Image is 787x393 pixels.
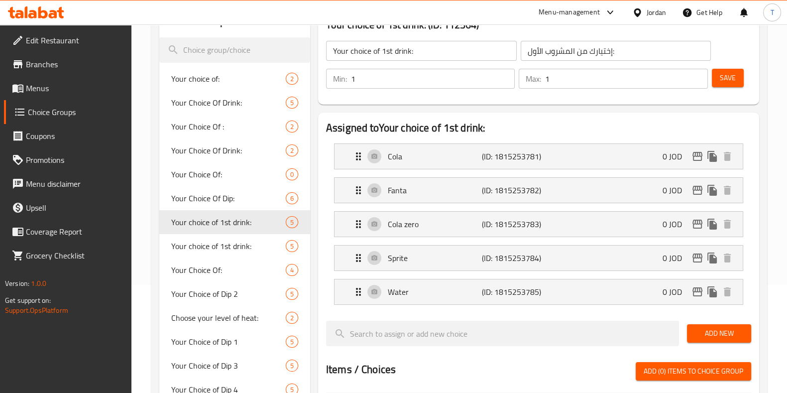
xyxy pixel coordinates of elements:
input: search [159,37,310,63]
button: delete [720,217,735,232]
a: Upsell [4,196,131,220]
span: Your Choice Of: [171,264,286,276]
button: duplicate [705,149,720,164]
li: Expand [326,173,751,207]
span: Coupons [26,130,123,142]
button: edit [690,183,705,198]
span: Version: [5,277,29,290]
span: Your Choice of Dip 3 [171,360,286,372]
div: Jordan [647,7,666,18]
span: 2 [286,74,298,84]
button: Add New [687,324,751,343]
div: Expand [335,279,743,304]
p: Min: [333,73,347,85]
span: Your Choice Of Drink: [171,97,286,109]
span: T [770,7,774,18]
div: Choices [286,240,298,252]
span: 2 [286,146,298,155]
button: duplicate [705,183,720,198]
span: Edit Restaurant [26,34,123,46]
button: Save [712,69,744,87]
span: Your choice of 1st drink: [171,240,286,252]
span: Menus [26,82,123,94]
div: Expand [335,246,743,270]
a: Edit Restaurant [4,28,131,52]
p: 0 JOD [663,150,690,162]
div: Your Choice Of:0 [159,162,310,186]
span: Your Choice Of: [171,168,286,180]
span: 5 [286,289,298,299]
p: 0 JOD [663,286,690,298]
li: Expand [326,207,751,241]
div: Choices [286,336,298,348]
div: Your choice of 1st drink:5 [159,210,310,234]
div: Choices [286,144,298,156]
div: Your Choice Of Dip:6 [159,186,310,210]
input: search [326,321,679,346]
p: 0 JOD [663,252,690,264]
span: Promotions [26,154,123,166]
div: Your Choice of Dip 35 [159,354,310,378]
span: Get support on: [5,294,51,307]
span: Your Choice of Dip 2 [171,288,286,300]
button: edit [690,251,705,265]
span: 5 [286,242,298,251]
span: Choice Groups [28,106,123,118]
div: Choices [286,192,298,204]
div: Choices [286,264,298,276]
span: Your choice of 1st drink: [171,216,286,228]
p: Max: [526,73,541,85]
span: Your Choice Of : [171,121,286,132]
div: Choices [286,288,298,300]
h2: Assigned to Your choice of 1st drink: [326,121,751,135]
a: Choice Groups [4,100,131,124]
button: delete [720,183,735,198]
p: (ID: 1815253782) [482,184,545,196]
p: Sprite [388,252,482,264]
span: Branches [26,58,123,70]
button: duplicate [705,284,720,299]
div: Choose your level of heat:2 [159,306,310,330]
span: Your Choice Of Dip: [171,192,286,204]
span: 2 [286,313,298,323]
span: 1.0.0 [31,277,46,290]
p: Cola zero [388,218,482,230]
span: Upsell [26,202,123,214]
div: Choices [286,121,298,132]
div: Choices [286,312,298,324]
div: Choices [286,97,298,109]
div: Your choice of 1st drink:5 [159,234,310,258]
a: Promotions [4,148,131,172]
button: Add (0) items to choice group [636,362,751,381]
a: Menus [4,76,131,100]
button: edit [690,149,705,164]
button: duplicate [705,251,720,265]
button: delete [720,251,735,265]
span: Grocery Checklist [26,250,123,262]
p: (ID: 1815253785) [482,286,545,298]
span: 5 [286,337,298,347]
p: (ID: 1815253784) [482,252,545,264]
button: edit [690,217,705,232]
div: Your Choice Of:4 [159,258,310,282]
button: delete [720,284,735,299]
button: edit [690,284,705,299]
span: 0 [286,170,298,179]
p: Cola [388,150,482,162]
li: Expand [326,275,751,309]
span: Your Choice Of Drink: [171,144,286,156]
div: Your choice of:2 [159,67,310,91]
p: (ID: 1815253783) [482,218,545,230]
div: Your Choice Of :2 [159,115,310,138]
span: Save [720,72,736,84]
p: Fanta [388,184,482,196]
h2: Items / Choices [326,362,396,377]
a: Support.OpsPlatform [5,304,68,317]
div: Choices [286,168,298,180]
p: 0 JOD [663,218,690,230]
span: 5 [286,218,298,227]
span: Add (0) items to choice group [644,365,743,378]
a: Grocery Checklist [4,244,131,267]
button: duplicate [705,217,720,232]
h3: Your choice of 1st drink: (ID: 112564) [326,17,751,33]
